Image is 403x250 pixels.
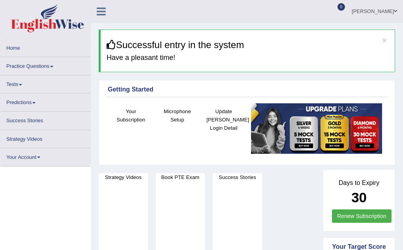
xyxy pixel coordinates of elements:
[204,107,243,132] h4: Update [PERSON_NAME] Login Detail
[112,107,150,124] h4: Your Subscription
[337,3,345,11] span: 0
[332,179,386,187] h4: Days to Expiry
[108,85,386,94] div: Getting Started
[0,112,90,127] a: Success Stories
[107,40,389,50] h3: Successful entry in the system
[107,54,389,62] h4: Have a pleasant time!
[0,148,90,164] a: Your Account
[0,93,90,109] a: Predictions
[0,39,90,54] a: Home
[156,173,205,181] h4: Book PTE Exam
[382,36,387,44] button: ×
[251,103,382,154] img: small5.jpg
[99,173,148,181] h4: Strategy Videos
[0,57,90,73] a: Practice Questions
[158,107,197,124] h4: Microphone Setup
[351,190,367,205] b: 30
[0,130,90,146] a: Strategy Videos
[0,75,90,91] a: Tests
[332,209,392,223] a: Renew Subscription
[213,173,262,181] h4: Success Stories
